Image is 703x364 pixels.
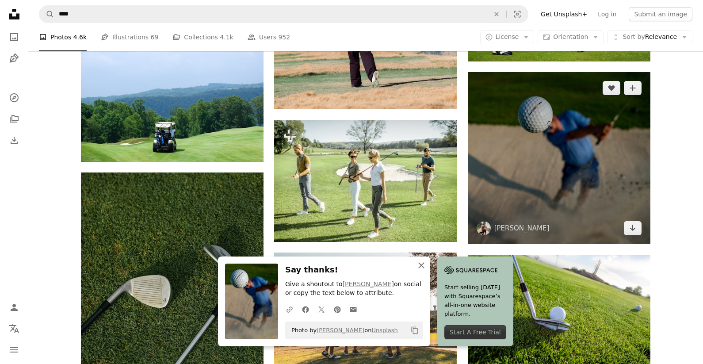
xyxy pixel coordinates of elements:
button: Orientation [538,30,604,44]
a: Share on Twitter [313,300,329,318]
a: Users 952 [248,23,290,51]
button: Clear [487,6,506,23]
img: Young friends dressed casually walking with putters on the golf course during a game on a sunny day [274,120,457,242]
a: Collections [5,110,23,128]
a: a man hitting a golf ball with a golf club [468,154,650,162]
button: License [480,30,535,44]
a: Illustrations 69 [101,23,158,51]
span: 69 [151,32,159,42]
a: Download History [5,131,23,149]
button: Search Unsplash [39,6,54,23]
span: Photo by on [287,323,398,337]
a: Share on Facebook [298,300,313,318]
a: Start selling [DATE] with Squarespace’s all-in-one website platform.Start A Free Trial [437,257,513,346]
a: white and black golf club on green grass [81,305,264,313]
a: two person riding white golf cart [81,97,264,105]
a: Collections 4.1k [172,23,233,51]
span: 4.1k [220,32,233,42]
a: Log in / Sign up [5,299,23,316]
a: Get Unsplash+ [535,7,592,21]
img: file-1705255347840-230a6ab5bca9image [444,264,497,277]
span: Sort by [623,33,645,40]
a: Share over email [345,300,361,318]
a: [PERSON_NAME] [343,280,394,287]
a: Download [624,221,642,235]
a: Illustrations [5,50,23,67]
h3: Say thanks! [285,264,423,276]
img: Go to Peter Drew's profile [477,221,491,235]
span: License [496,33,519,40]
a: Young friends dressed casually walking with putters on the golf course during a game on a sunny day [274,176,457,184]
div: Start A Free Trial [444,325,506,339]
button: Add to Collection [624,81,642,95]
a: [PERSON_NAME] [494,224,550,233]
button: Menu [5,341,23,359]
button: Submit an image [629,7,692,21]
button: Language [5,320,23,337]
span: Start selling [DATE] with Squarespace’s all-in-one website platform. [444,283,506,318]
img: a man hitting a golf ball with a golf club [468,72,650,244]
button: Visual search [507,6,528,23]
button: Copy to clipboard [407,323,422,338]
a: Share on Pinterest [329,300,345,318]
span: Relevance [623,33,677,42]
a: golf club on golf course [468,311,650,319]
a: Home — Unsplash [5,5,23,25]
button: Sort byRelevance [607,30,692,44]
button: Like [603,81,620,95]
p: Give a shoutout to on social or copy the text below to attribute. [285,280,423,298]
form: Find visuals sitewide [39,5,528,23]
a: Unsplash [371,327,397,333]
a: Photos [5,28,23,46]
a: [PERSON_NAME] [317,327,364,333]
span: 952 [278,32,290,42]
img: two person riding white golf cart [81,40,264,162]
a: Explore [5,89,23,107]
span: Orientation [553,33,588,40]
a: Log in [592,7,622,21]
